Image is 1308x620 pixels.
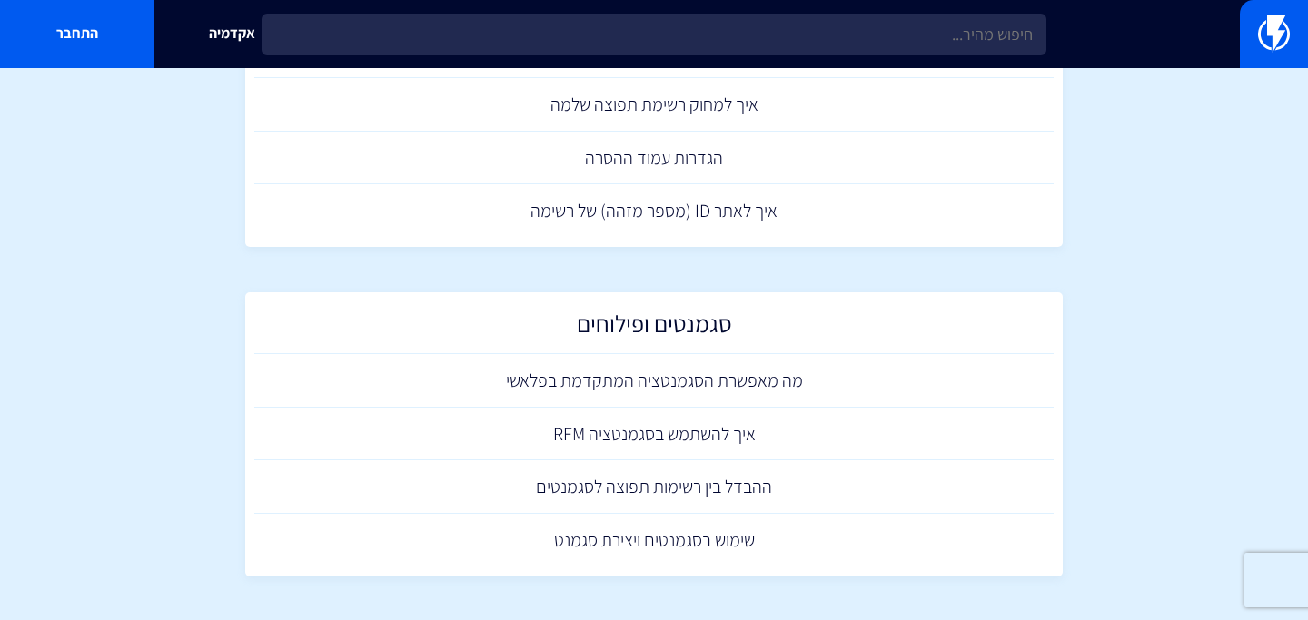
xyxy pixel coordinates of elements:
[254,354,1054,408] a: מה מאפשרת הסגמנטציה המתקדמת בפלאשי
[254,460,1054,514] a: ההבדל בין רשימות תפוצה לסגמנטים
[254,514,1054,567] a: שימוש בסגמנטים ויצירת סגמנט
[254,408,1054,461] a: איך להשתמש בסגמנטציה RFM
[254,78,1054,132] a: איך למחוק רשימת תפוצה שלמה
[254,184,1054,238] a: איך לאתר ID (מספר מזהה) של רשימה
[262,14,1046,55] input: חיפוש מהיר...
[254,301,1054,355] a: סגמנטים ופילוחים
[254,132,1054,185] a: הגדרות עמוד ההסרה
[263,310,1045,346] h2: סגמנטים ופילוחים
